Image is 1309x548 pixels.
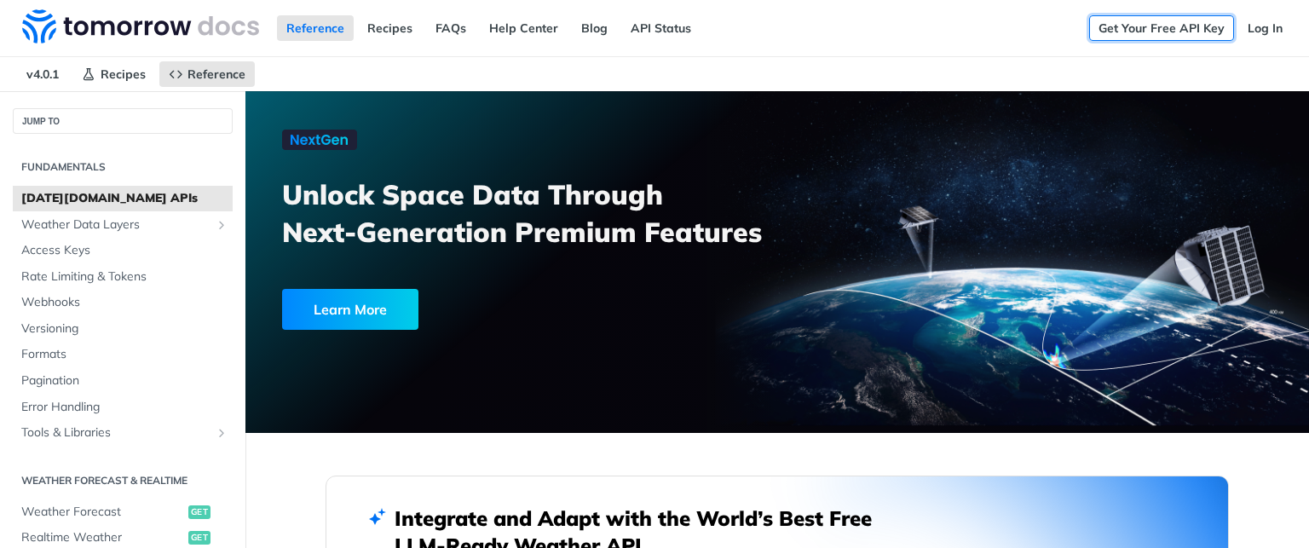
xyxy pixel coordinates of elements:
[13,186,233,211] a: [DATE][DOMAIN_NAME] APIs
[13,238,233,263] a: Access Keys
[13,395,233,420] a: Error Handling
[159,61,255,87] a: Reference
[215,218,228,232] button: Show subpages for Weather Data Layers
[621,15,701,41] a: API Status
[13,316,233,342] a: Versioning
[13,264,233,290] a: Rate Limiting & Tokens
[358,15,422,41] a: Recipes
[13,212,233,238] a: Weather Data LayersShow subpages for Weather Data Layers
[21,529,184,546] span: Realtime Weather
[13,499,233,525] a: Weather Forecastget
[101,66,146,82] span: Recipes
[21,216,210,234] span: Weather Data Layers
[21,346,228,363] span: Formats
[17,61,68,87] span: v4.0.1
[572,15,617,41] a: Blog
[13,159,233,175] h2: Fundamentals
[21,372,228,389] span: Pagination
[426,15,476,41] a: FAQs
[187,66,245,82] span: Reference
[277,15,354,41] a: Reference
[13,473,233,488] h2: Weather Forecast & realtime
[1238,15,1292,41] a: Log In
[282,130,357,150] img: NextGen
[13,342,233,367] a: Formats
[480,15,568,41] a: Help Center
[282,289,693,330] a: Learn More
[13,108,233,134] button: JUMP TO
[22,9,259,43] img: Tomorrow.io Weather API Docs
[13,290,233,315] a: Webhooks
[21,424,210,441] span: Tools & Libraries
[282,176,796,251] h3: Unlock Space Data Through Next-Generation Premium Features
[1089,15,1234,41] a: Get Your Free API Key
[21,294,228,311] span: Webhooks
[21,242,228,259] span: Access Keys
[188,531,210,545] span: get
[188,505,210,519] span: get
[13,420,233,446] a: Tools & LibrariesShow subpages for Tools & Libraries
[282,289,418,330] div: Learn More
[13,368,233,394] a: Pagination
[21,268,228,286] span: Rate Limiting & Tokens
[21,399,228,416] span: Error Handling
[21,190,228,207] span: [DATE][DOMAIN_NAME] APIs
[215,426,228,440] button: Show subpages for Tools & Libraries
[21,504,184,521] span: Weather Forecast
[21,320,228,337] span: Versioning
[72,61,155,87] a: Recipes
